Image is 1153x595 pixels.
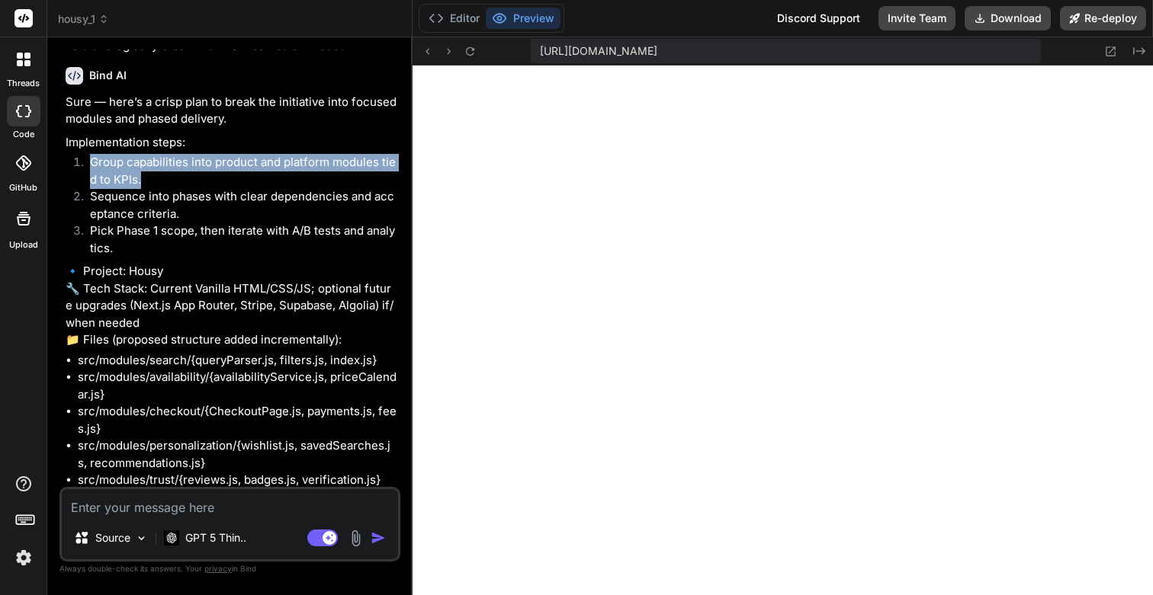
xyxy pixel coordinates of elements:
label: code [13,128,34,141]
p: Always double-check its answers. Your in Bind [59,561,400,576]
li: Pick Phase 1 scope, then iterate with A/B tests and analytics. [78,222,397,257]
label: GitHub [9,181,37,194]
label: threads [7,77,40,90]
p: 🔹 Project: Housy 🔧 Tech Stack: Current Vanilla HTML/CSS/JS; optional future upgrades (Next.js App... [66,263,397,349]
p: Implementation steps: [66,134,397,152]
button: Editor [422,8,486,29]
div: Discord Support [768,6,869,30]
h6: Bind AI [89,68,127,83]
img: icon [371,530,386,545]
li: src/modules/trust/{reviews.js, badges.js, verification.js} [78,472,397,489]
p: Source [95,530,130,545]
label: Upload [9,238,38,251]
li: Sequence into phases with clear dependencies and acceptance criteria. [78,188,397,222]
li: src/modules/checkout/{CheckoutPage.js, payments.js, fees.js} [78,403,397,437]
span: [URL][DOMAIN_NAME] [540,43,657,59]
span: privacy [204,564,232,573]
li: src/modules/personalization/{wishlist.js, savedSearches.js, recommendations.js} [78,437,397,472]
button: Download [965,6,1051,30]
button: Re-deploy [1060,6,1146,30]
li: src/modules/availability/{availabilityService.js, priceCalendar.js} [78,369,397,403]
img: Pick Models [135,532,148,545]
li: src/modules/search/{queryParser.js, filters.js, index.js} [78,352,397,369]
p: GPT 5 Thin.. [185,530,246,545]
button: Preview [486,8,560,29]
img: GPT 5 Thinking High [164,530,179,545]
li: Group capabilities into product and platform modules tied to KPIs. [78,154,397,188]
span: housy_1 [58,11,109,27]
p: Sure — here’s a crisp plan to break the initiative into focused modules and phased delivery. [66,94,397,128]
img: attachment [347,529,365,547]
img: settings [11,545,37,571]
button: Invite Team [878,6,955,30]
